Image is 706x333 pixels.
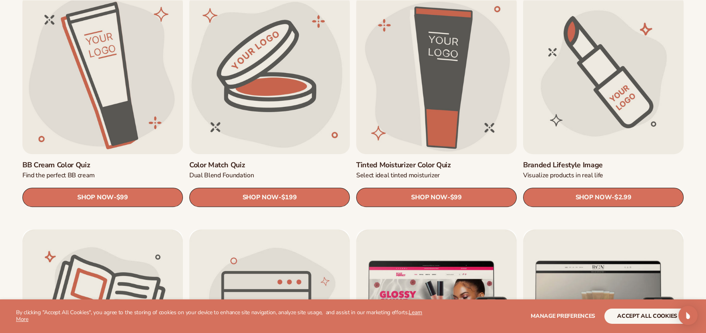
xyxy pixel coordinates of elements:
button: accept all cookies [604,309,690,324]
a: BB Cream Color Quiz [22,160,183,170]
span: $2.99 [614,194,631,201]
span: SHOP NOW [243,193,279,201]
span: SHOP NOW [77,193,113,201]
button: Manage preferences [531,309,595,324]
p: By clicking "Accept All Cookies", you agree to the storing of cookies on your device to enhance s... [16,309,424,323]
a: SHOP NOW- $99 [22,188,183,207]
a: Learn More [16,309,422,323]
a: Color Match Quiz [189,160,350,170]
span: $99 [116,194,128,201]
a: SHOP NOW- $199 [189,188,350,207]
span: $99 [450,194,462,201]
a: Branded Lifestyle Image [523,160,684,170]
a: SHOP NOW- $2.99 [523,188,684,207]
span: SHOP NOW [411,193,447,201]
span: SHOP NOW [576,193,612,201]
span: Manage preferences [531,312,595,320]
a: SHOP NOW- $99 [356,188,517,207]
a: Tinted Moisturizer Color Quiz [356,160,517,170]
span: $199 [281,194,297,201]
div: Open Intercom Messenger [678,306,698,325]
